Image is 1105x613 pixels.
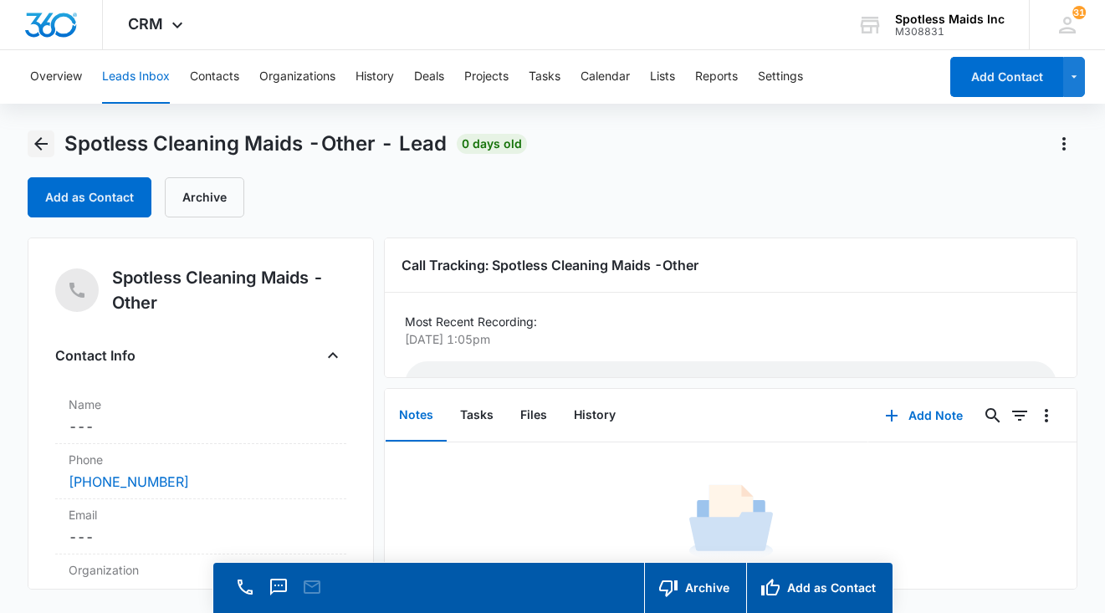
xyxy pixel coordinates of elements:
div: account name [895,13,1005,26]
h3: Call Tracking: Spotless Cleaning Maids -Other [402,255,1060,275]
button: Calendar [581,50,630,104]
button: Overview [30,50,82,104]
dd: --- [69,582,333,602]
div: Organization--- [55,554,346,609]
img: No Data [689,479,773,563]
button: Reports [695,50,738,104]
button: Text [267,575,290,599]
button: Lists [650,50,675,104]
button: Settings [758,50,803,104]
dd: --- [69,416,333,437]
button: Archive [644,563,746,613]
button: Close [320,342,346,369]
button: Call [233,575,257,599]
button: Add Note [868,396,980,436]
div: account id [895,26,1005,38]
button: History [356,50,394,104]
label: Organization [69,561,333,579]
p: Most Recent Recording: [405,313,1056,330]
dd: --- [69,527,333,547]
button: Add as Contact [28,177,151,217]
button: Add Contact [950,57,1063,97]
span: 31 [1072,6,1086,19]
audio: Your browser does not support the audio tag. [405,361,1056,406]
div: notifications count [1072,6,1086,19]
button: Leads Inbox [102,50,170,104]
button: Deals [414,50,444,104]
button: Add as Contact [746,563,893,613]
button: Actions [1051,130,1077,157]
button: Projects [464,50,509,104]
h4: Contact Info [55,345,136,365]
button: Tasks [447,390,507,442]
div: Name--- [55,389,346,444]
button: Tasks [529,50,560,104]
button: Files [507,390,560,442]
button: Organizations [259,50,335,104]
button: Contacts [190,50,239,104]
span: Spotless Cleaning Maids -Other - Lead [64,131,447,156]
label: Name [69,396,333,413]
span: CRM [128,15,163,33]
h5: Spotless Cleaning Maids -Other [112,265,346,315]
div: Phone[PHONE_NUMBER] [55,444,346,499]
button: Back [28,130,54,157]
a: Text [267,585,290,600]
button: Filters [1006,402,1033,429]
button: Archive [165,177,244,217]
button: History [560,390,629,442]
label: Phone [69,451,333,468]
div: Email--- [55,499,346,554]
a: [PHONE_NUMBER] [69,472,189,492]
a: Call [233,585,257,600]
button: Notes [386,390,447,442]
p: [DATE] 1:05pm [405,330,1046,348]
button: Search... [980,402,1006,429]
span: 0 days old [457,134,527,154]
label: Email [69,506,333,524]
button: Overflow Menu [1033,402,1060,429]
